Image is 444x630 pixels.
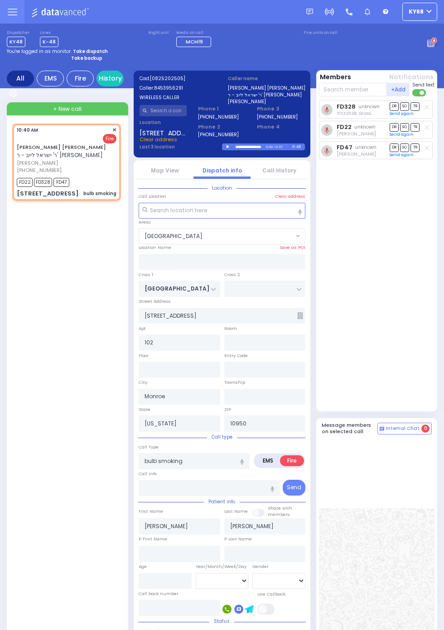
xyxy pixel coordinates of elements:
label: [PERSON_NAME] [228,98,305,105]
span: Phone 3 [257,105,304,113]
span: SO [400,123,409,132]
label: Medic on call [176,30,214,36]
label: Lines [40,30,58,36]
label: [PERSON_NAME] [PERSON_NAME] [228,85,305,91]
span: K-48 [40,37,58,47]
span: ky68 [409,8,424,16]
label: Night unit [148,30,169,36]
label: Entry Code [224,353,248,359]
span: Phone 1 [198,105,246,113]
label: P Last Name [224,536,252,542]
img: Logo [31,6,92,18]
a: Send again [390,132,414,137]
button: Members [320,72,351,82]
strong: Take dispatch [73,48,108,55]
span: FD47 [53,178,69,187]
label: First Name [139,508,163,515]
div: 0:37 [275,142,284,152]
span: SO [400,143,409,152]
label: Call Location [139,193,166,200]
span: BLOOMING GROVE [139,229,294,244]
a: Send again [390,152,414,157]
button: ky68 [402,3,437,21]
label: Caller: [140,85,217,91]
span: DR [390,102,399,111]
img: message.svg [306,9,313,15]
label: Last 3 location [140,143,222,150]
span: unknown [354,124,376,130]
a: FD328 [337,103,356,110]
a: FD47 [337,144,352,151]
span: TR [410,102,420,111]
input: Search location here [139,203,305,219]
span: Fire [103,134,116,143]
span: 8453956291 [154,85,183,91]
a: Call History [262,167,296,174]
span: DR [390,123,399,132]
label: Cross 1 [139,272,153,278]
label: Call Type [139,444,159,450]
label: Fire [280,455,304,466]
h5: Message members on selected call [322,422,378,434]
span: Patient info [204,498,240,505]
span: TR [410,123,420,132]
label: Location Name [139,244,171,251]
label: Dispatcher [7,30,29,36]
span: Send text [412,81,434,88]
label: Room [224,325,237,332]
label: Apt [139,325,146,332]
label: WIRELESS CALLER [140,94,217,101]
div: All [7,71,34,86]
span: Location [208,185,236,191]
span: Internal Chat [386,425,420,432]
img: comment-alt.png [380,427,384,431]
span: ר' ישראל לייב - ר' [PERSON_NAME] [17,151,103,159]
label: Township [224,379,245,386]
label: Save as POI [280,244,305,251]
a: Dispatch info [203,167,242,174]
div: Year/Month/Week/Day [196,563,249,570]
label: Age [139,563,147,570]
a: FD22 [337,124,352,130]
div: bulb smoking [83,190,116,197]
input: Search member [319,83,387,96]
input: Search a contact [140,105,187,116]
span: + New call [53,105,82,113]
label: Fire units on call [304,30,338,36]
span: Status [209,618,234,625]
span: Phone 2 [198,123,246,131]
label: Street Address [139,298,171,305]
span: 0 [421,425,430,433]
div: Fire [67,71,94,86]
div: [STREET_ADDRESS] [17,189,79,198]
span: TR [410,143,420,152]
span: You're logged in as monitor. [7,48,72,55]
span: Call type [207,434,237,440]
a: Map View [151,167,179,174]
span: Yitzchok Gross [337,110,371,117]
span: BLOOMING GROVE [139,228,305,244]
span: 10:40 AM [17,127,38,134]
label: State [139,406,150,413]
span: DR [390,143,399,152]
span: FD328 [34,178,52,187]
label: Call back number [139,591,179,597]
span: Clear address [140,136,177,143]
label: EMS [256,455,280,466]
span: FD22 [17,178,33,187]
label: [PHONE_NUMBER] [257,114,298,120]
label: Gender [252,563,269,570]
a: Send again [390,111,414,116]
a: [PERSON_NAME] [PERSON_NAME] [17,143,106,151]
label: Last Name [224,508,248,515]
label: City [139,379,147,386]
span: Moshe Rottenberg [337,151,376,157]
span: Phone 4 [257,123,304,131]
span: [PHONE_NUMBER] [17,167,62,174]
label: [PHONE_NUMBER] [198,131,239,138]
label: ר' ישראל לייב - ר' [PERSON_NAME] [228,91,305,98]
label: Call Info [139,471,157,477]
label: Areas [139,219,151,225]
small: Share with [268,505,292,511]
label: Cross 2 [224,272,240,278]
